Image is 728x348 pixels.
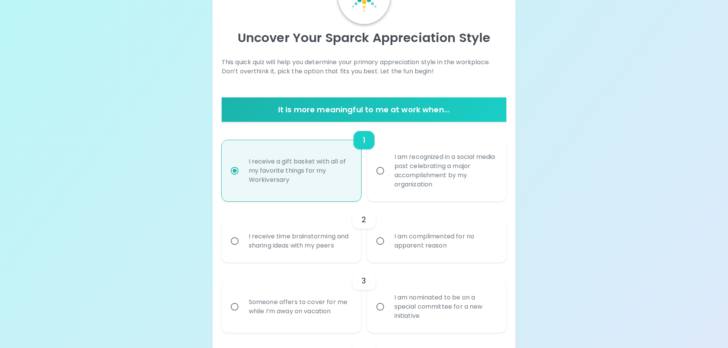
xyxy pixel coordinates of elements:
[388,143,503,198] div: I am recognized in a social media post celebrating a major accomplishment by my organization
[243,223,357,259] div: I receive time brainstorming and sharing ideas with my peers
[388,284,503,330] div: I am nominated to be on a special committee for a new initiative
[243,148,357,194] div: I receive a gift basket with all of my favorite things for my Workiversary
[243,288,357,325] div: Someone offers to cover for me while I’m away on vacation
[222,30,507,45] p: Uncover Your Sparck Appreciation Style
[222,262,507,333] div: choice-group-check
[388,223,503,259] div: I am complimented for no apparent reason
[363,134,365,146] h6: 1
[222,58,507,76] p: This quick quiz will help you determine your primary appreciation style in the workplace. Don’t o...
[222,122,507,201] div: choice-group-check
[222,201,507,262] div: choice-group-check
[225,104,504,116] h6: It is more meaningful to me at work when...
[362,214,366,226] h6: 2
[362,275,366,287] h6: 3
